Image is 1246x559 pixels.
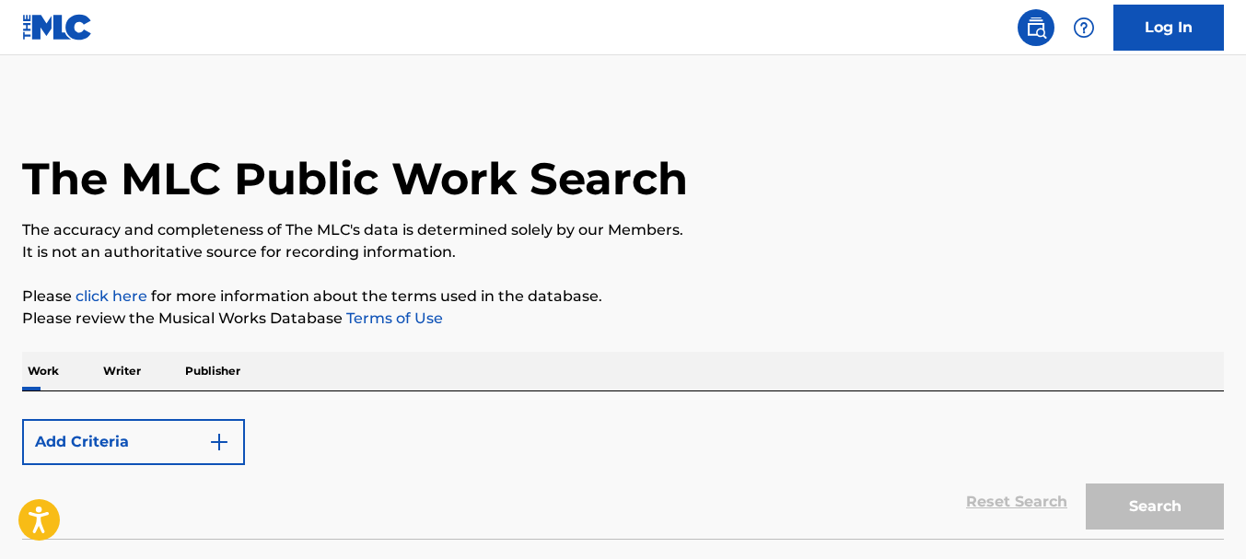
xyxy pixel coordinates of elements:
h1: The MLC Public Work Search [22,151,688,206]
p: Writer [98,352,146,390]
form: Search Form [22,410,1224,539]
img: MLC Logo [22,14,93,41]
a: Terms of Use [343,309,443,327]
p: Work [22,352,64,390]
p: It is not an authoritative source for recording information. [22,241,1224,263]
a: Log In [1113,5,1224,51]
img: 9d2ae6d4665cec9f34b9.svg [208,431,230,453]
p: Please review the Musical Works Database [22,308,1224,330]
button: Add Criteria [22,419,245,465]
p: Please for more information about the terms used in the database. [22,285,1224,308]
div: Help [1066,9,1102,46]
p: Publisher [180,352,246,390]
img: search [1025,17,1047,39]
a: click here [76,287,147,305]
p: The accuracy and completeness of The MLC's data is determined solely by our Members. [22,219,1224,241]
a: Public Search [1018,9,1054,46]
img: help [1073,17,1095,39]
